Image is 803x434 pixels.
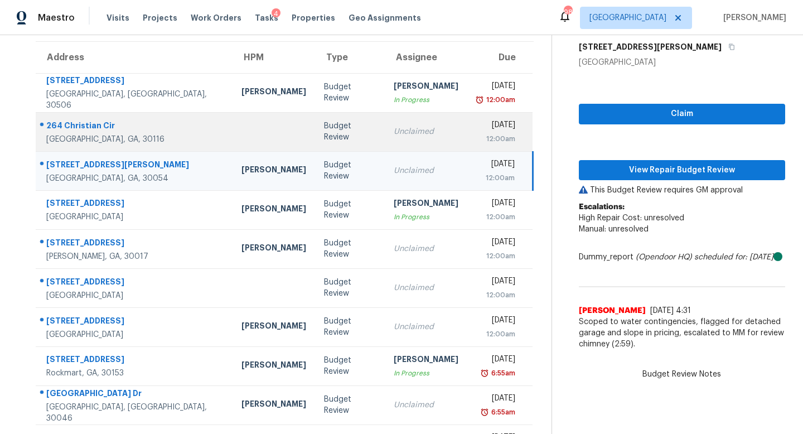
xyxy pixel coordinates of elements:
[484,94,515,105] div: 12:00am
[394,282,458,293] div: Unclaimed
[324,394,376,416] div: Budget Review
[579,225,649,233] span: Manual: unresolved
[579,104,785,124] button: Claim
[394,94,458,105] div: In Progress
[46,173,224,184] div: [GEOGRAPHIC_DATA], GA, 30054
[385,42,467,73] th: Assignee
[588,163,776,177] span: View Repair Budget Review
[324,355,376,377] div: Budget Review
[589,12,666,23] span: [GEOGRAPHIC_DATA]
[241,242,306,256] div: [PERSON_NAME]
[107,12,129,23] span: Visits
[476,290,515,301] div: 12:00am
[579,41,722,52] h5: [STREET_ADDRESS][PERSON_NAME]
[579,305,646,316] span: [PERSON_NAME]
[46,276,224,290] div: [STREET_ADDRESS]
[46,211,224,223] div: [GEOGRAPHIC_DATA]
[394,80,458,94] div: [PERSON_NAME]
[476,393,515,407] div: [DATE]
[476,315,515,329] div: [DATE]
[475,94,484,105] img: Overdue Alarm Icon
[46,75,224,89] div: [STREET_ADDRESS]
[579,252,785,263] div: Dummy_report
[394,211,458,223] div: In Progress
[636,369,728,380] span: Budget Review Notes
[394,126,458,137] div: Unclaimed
[233,42,315,73] th: HPM
[476,197,515,211] div: [DATE]
[579,185,785,196] p: This Budget Review requires GM approval
[241,359,306,373] div: [PERSON_NAME]
[476,119,515,133] div: [DATE]
[324,238,376,260] div: Budget Review
[46,354,224,368] div: [STREET_ADDRESS]
[324,120,376,143] div: Budget Review
[394,243,458,254] div: Unclaimed
[46,251,224,262] div: [PERSON_NAME], GA, 30017
[36,42,233,73] th: Address
[46,120,224,134] div: 264 Christian Cir
[394,197,458,211] div: [PERSON_NAME]
[324,277,376,299] div: Budget Review
[588,107,776,121] span: Claim
[349,12,421,23] span: Geo Assignments
[272,8,280,20] div: 4
[46,197,224,211] div: [STREET_ADDRESS]
[46,290,224,301] div: [GEOGRAPHIC_DATA]
[579,57,785,68] div: [GEOGRAPHIC_DATA]
[38,12,75,23] span: Maestro
[476,276,515,290] div: [DATE]
[394,321,458,332] div: Unclaimed
[480,407,489,418] img: Overdue Alarm Icon
[46,89,224,111] div: [GEOGRAPHIC_DATA], [GEOGRAPHIC_DATA], 30506
[489,407,515,418] div: 6:55am
[722,37,737,57] button: Copy Address
[46,368,224,379] div: Rockmart, GA, 30153
[719,12,786,23] span: [PERSON_NAME]
[143,12,177,23] span: Projects
[394,165,458,176] div: Unclaimed
[394,368,458,379] div: In Progress
[476,237,515,250] div: [DATE]
[467,42,533,73] th: Due
[241,164,306,178] div: [PERSON_NAME]
[46,237,224,251] div: [STREET_ADDRESS]
[476,211,515,223] div: 12:00am
[579,160,785,181] button: View Repair Budget Review
[579,203,625,211] b: Escalations:
[255,14,278,22] span: Tasks
[579,214,684,222] span: High Repair Cost: unresolved
[394,354,458,368] div: [PERSON_NAME]
[476,133,515,144] div: 12:00am
[476,250,515,262] div: 12:00am
[476,354,515,368] div: [DATE]
[324,316,376,338] div: Budget Review
[480,368,489,379] img: Overdue Alarm Icon
[476,172,515,184] div: 12:00am
[394,399,458,411] div: Unclaimed
[636,253,692,261] i: (Opendoor HQ)
[694,253,773,261] i: scheduled for: [DATE]
[46,159,224,173] div: [STREET_ADDRESS][PERSON_NAME]
[476,329,515,340] div: 12:00am
[241,86,306,100] div: [PERSON_NAME]
[241,398,306,412] div: [PERSON_NAME]
[489,368,515,379] div: 6:55am
[191,12,241,23] span: Work Orders
[315,42,385,73] th: Type
[241,320,306,334] div: [PERSON_NAME]
[564,7,572,18] div: 98
[46,402,224,424] div: [GEOGRAPHIC_DATA], [GEOGRAPHIC_DATA], 30046
[46,134,224,145] div: [GEOGRAPHIC_DATA], GA, 30116
[46,388,224,402] div: [GEOGRAPHIC_DATA] Dr
[292,12,335,23] span: Properties
[476,80,515,94] div: [DATE]
[46,315,224,329] div: [STREET_ADDRESS]
[324,81,376,104] div: Budget Review
[324,199,376,221] div: Budget Review
[241,203,306,217] div: [PERSON_NAME]
[650,307,691,315] span: [DATE] 4:31
[46,329,224,340] div: [GEOGRAPHIC_DATA]
[324,160,376,182] div: Budget Review
[579,316,785,350] span: Scoped to water contingencies, flagged for detached garage and slope in pricing, escalated to MM ...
